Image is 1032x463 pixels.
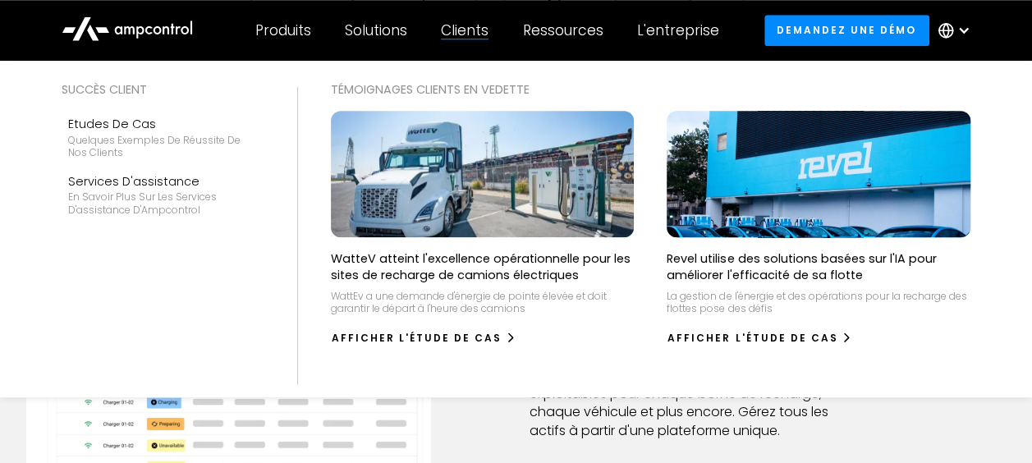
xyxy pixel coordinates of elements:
[331,250,634,283] p: WatteV atteint l'excellence opérationnelle pour les sites de recharge de camions électriques
[345,21,407,39] div: Solutions
[331,325,516,351] a: Afficher l'étude de cas
[522,21,603,39] div: Ressources
[667,290,970,315] p: La gestion de l'énergie et des opérations pour la recharge des flottes pose des défis
[637,21,719,39] div: L'entreprise
[255,21,311,39] div: Produits
[62,80,264,99] div: Succès client
[62,108,264,166] a: Etudes de casQuelques exemples de réussite de nos clients
[667,331,837,346] div: Afficher l'étude de cas
[68,172,258,190] div: Services d'assistance
[68,134,258,159] div: Quelques exemples de réussite de nos clients
[68,115,258,133] div: Etudes de cas
[441,21,488,39] div: Clients
[331,80,970,99] div: Témoignages clients en vedette
[764,15,929,45] a: Demandez une démo
[530,367,839,441] p: Recevez des alertes et des diagnostics exploitables pour chaque borne de recharge, chaque véhicul...
[667,325,852,351] a: Afficher l'étude de cas
[331,290,634,315] p: WattEv a une demande d'énergie de pointe élevée et doit garantir le départ à l'heure des camions
[332,331,502,346] div: Afficher l'étude de cas
[68,190,258,216] div: En savoir plus sur les services d'assistance d'Ampcontrol
[667,250,970,283] p: Revel utilise des solutions basées sur l'IA pour améliorer l'efficacité de sa flotte
[62,166,264,223] a: Services d'assistanceEn savoir plus sur les services d'assistance d'Ampcontrol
